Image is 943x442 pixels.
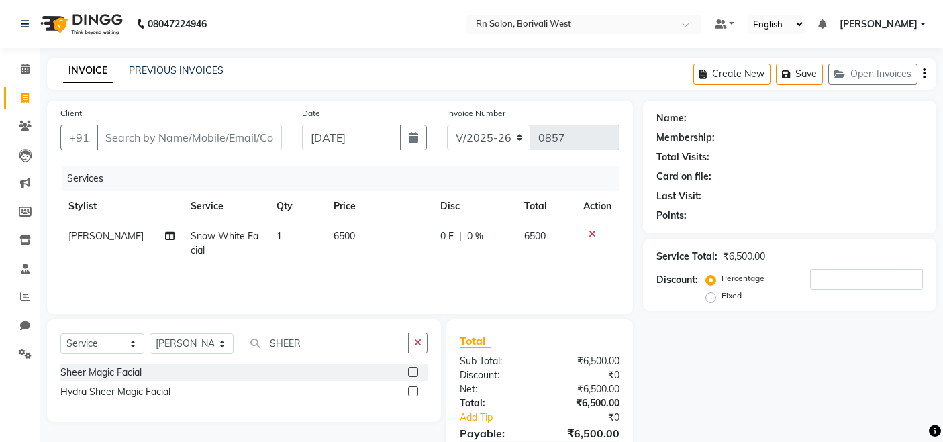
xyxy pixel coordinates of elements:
[432,191,516,221] th: Disc
[540,396,630,410] div: ₹6,500.00
[450,425,540,441] div: Payable:
[450,410,554,425] a: Add Tip
[334,230,355,242] span: 6500
[540,368,630,382] div: ₹0
[450,368,540,382] div: Discount:
[63,59,113,83] a: INVOICE
[60,191,183,221] th: Stylist
[693,64,771,85] button: Create New
[656,131,715,145] div: Membership:
[828,64,917,85] button: Open Invoices
[97,125,282,150] input: Search by Name/Mobile/Email/Code
[840,17,917,32] span: [PERSON_NAME]
[183,191,268,221] th: Service
[68,230,144,242] span: [PERSON_NAME]
[277,230,282,242] span: 1
[459,229,462,243] span: |
[540,354,630,368] div: ₹6,500.00
[450,354,540,368] div: Sub Total:
[575,191,619,221] th: Action
[555,410,630,425] div: ₹0
[722,272,764,284] label: Percentage
[776,64,823,85] button: Save
[722,290,742,302] label: Fixed
[326,191,432,221] th: Price
[148,5,207,43] b: 08047224946
[129,64,224,76] a: PREVIOUS INVOICES
[656,273,698,287] div: Discount:
[723,250,765,264] div: ₹6,500.00
[60,107,82,119] label: Client
[34,5,126,43] img: logo
[467,229,483,243] span: 0 %
[656,189,701,203] div: Last Visit:
[460,334,491,348] span: Total
[656,111,687,125] div: Name:
[60,125,98,150] button: +91
[60,385,170,399] div: Hydra Sheer Magic Facial
[244,333,409,353] input: Search or Scan
[450,396,540,410] div: Total:
[656,150,709,164] div: Total Visits:
[440,229,454,243] span: 0 F
[540,425,630,441] div: ₹6,500.00
[656,209,687,223] div: Points:
[656,170,711,184] div: Card on file:
[447,107,505,119] label: Invoice Number
[191,230,258,256] span: Snow White Facial
[540,382,630,396] div: ₹6,500.00
[60,366,142,380] div: Sheer Magic Facial
[524,230,546,242] span: 6500
[516,191,575,221] th: Total
[268,191,326,221] th: Qty
[450,382,540,396] div: Net:
[62,166,630,191] div: Services
[302,107,320,119] label: Date
[656,250,717,264] div: Service Total:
